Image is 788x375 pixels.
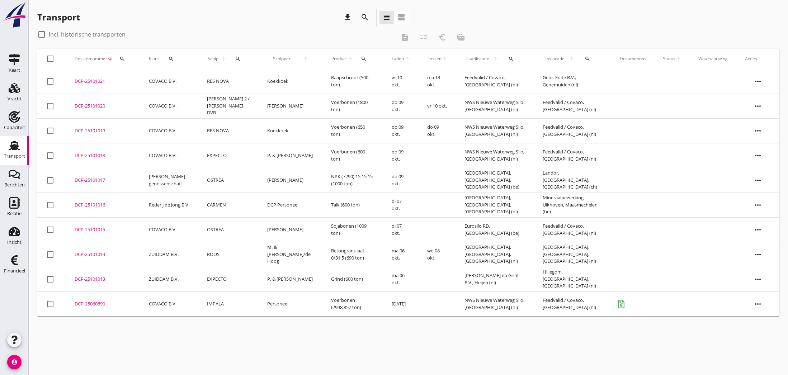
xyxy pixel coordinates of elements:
[331,56,348,62] span: Product
[534,217,611,242] td: Feedvalid / Covaco, [GEOGRAPHIC_DATA] (nl)
[140,143,198,168] td: COVACO B.V.
[620,56,646,62] div: Documenten
[75,177,132,184] div: DCP-25101017
[347,56,354,62] i: arrow_upward
[75,226,132,233] div: DCP-25101015
[442,56,447,62] i: arrow_upward
[748,220,768,240] i: more_horiz
[119,56,125,62] i: search
[419,242,456,267] td: wo 08 okt.
[383,267,419,291] td: ma 06 okt.
[322,242,383,267] td: Betongranulaat 0/31.5 (690 ton)
[383,118,419,143] td: do 09 okt.
[198,69,259,94] td: RES NOVA
[75,127,132,134] div: DCP-25101019
[4,125,25,130] div: Capaciteit
[322,168,383,193] td: NPK (7290) 15 15 15 (1000 ton)
[4,269,25,273] div: Financieel
[322,217,383,242] td: Sojabonen (1009 ton)
[140,94,198,118] td: COVACO B.V.
[49,31,126,38] label: Incl. historische transporten
[397,13,406,22] i: view_agenda
[404,56,410,62] i: arrow_upward
[198,267,259,291] td: EXPECTO
[322,267,383,291] td: Grind (600 ton)
[456,143,534,168] td: NWS Nieuwe Waterweg Silo, [GEOGRAPHIC_DATA] (nl)
[383,168,419,193] td: do 09 okt.
[7,240,22,245] div: Inzicht
[140,118,198,143] td: COVACO B.V.
[427,56,441,62] span: Lossen
[259,291,322,316] td: Personeel
[198,94,259,118] td: [PERSON_NAME] 2 / [PERSON_NAME] DVB
[267,56,296,62] span: Schipper
[259,118,322,143] td: Koekkoek
[7,211,22,216] div: Relatie
[748,121,768,141] i: more_horiz
[259,267,322,291] td: P. & [PERSON_NAME]
[259,217,322,242] td: [PERSON_NAME]
[392,56,404,62] span: Laden
[75,300,132,308] div: DCP-25060890
[456,69,534,94] td: Feedvalid / Covaco, [GEOGRAPHIC_DATA] (nl)
[322,291,383,316] td: Voerbonen (2998,857 ton)
[748,96,768,116] i: more_horiz
[140,69,198,94] td: COVACO B.V.
[748,146,768,166] i: more_horiz
[37,11,80,23] div: Transport
[456,267,534,291] td: [PERSON_NAME] en Grint B.V., Heijen (nl)
[543,56,567,62] span: Loslocatie
[75,103,132,110] div: DCP-25101020
[140,168,198,193] td: [PERSON_NAME] genossenschaft
[140,193,198,217] td: Rederij de Jong B.V.
[75,152,132,159] div: DCP-25101018
[259,168,322,193] td: [PERSON_NAME]
[534,291,611,316] td: Feedvalid / Covaco, [GEOGRAPHIC_DATA] (nl)
[383,217,419,242] td: di 07 okt.
[322,143,383,168] td: Voerbonen (600 ton)
[419,118,456,143] td: do 09 okt.
[456,118,534,143] td: NWS Nieuwe Waterweg Silo, [GEOGRAPHIC_DATA] (nl)
[698,56,728,62] div: Waarschuwing
[534,69,611,94] td: Gebr. Fuite B.V., Genemuiden (nl)
[748,195,768,215] i: more_horiz
[235,56,241,62] i: search
[198,217,259,242] td: OSTREA
[534,168,611,193] td: Landor, [GEOGRAPHIC_DATA], [GEOGRAPHIC_DATA] (ch)
[534,143,611,168] td: Feedvalid / Covaco, [GEOGRAPHIC_DATA] (nl)
[456,193,534,217] td: [GEOGRAPHIC_DATA], [GEOGRAPHIC_DATA], [GEOGRAPHIC_DATA] (nl)
[464,56,491,62] span: Laadlocatie
[456,94,534,118] td: NWS Nieuwe Waterweg Silo, [GEOGRAPHIC_DATA] (nl)
[491,56,500,62] i: arrow_upward
[322,118,383,143] td: Voerbonen (650 ton)
[322,94,383,118] td: Voerbonen (1800 ton)
[259,69,322,94] td: Koekkoek
[534,242,611,267] td: [GEOGRAPHIC_DATA], [GEOGRAPHIC_DATA], [GEOGRAPHIC_DATA] (nl)
[140,242,198,267] td: ZUIDDAM B.V.
[107,56,113,62] i: arrow_downward
[383,69,419,94] td: vr 10 okt.
[361,56,367,62] i: search
[149,50,190,67] div: Klant
[198,242,259,267] td: ROOS
[360,13,369,22] i: search
[198,193,259,217] td: CARMEN
[140,217,198,242] td: COVACO B.V.
[75,251,132,258] div: DCP-25101014
[748,269,768,289] i: more_horiz
[207,56,220,62] span: Schip
[4,154,25,158] div: Transport
[9,68,20,72] div: Kaart
[456,168,534,193] td: [GEOGRAPHIC_DATA], [GEOGRAPHIC_DATA], [GEOGRAPHIC_DATA] (be)
[534,193,611,217] td: Mineraalbewerking Uikhoven, Maasmechelen (be)
[322,193,383,217] td: Talk (600 ton)
[567,56,576,62] i: arrow_upward
[419,69,456,94] td: ma 13 okt.
[259,143,322,168] td: P. & [PERSON_NAME]
[198,168,259,193] td: OSTREA
[585,56,590,62] i: search
[383,143,419,168] td: do 09 okt.
[198,143,259,168] td: EXPECTO
[296,56,313,62] i: arrow_upward
[748,170,768,190] i: more_horiz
